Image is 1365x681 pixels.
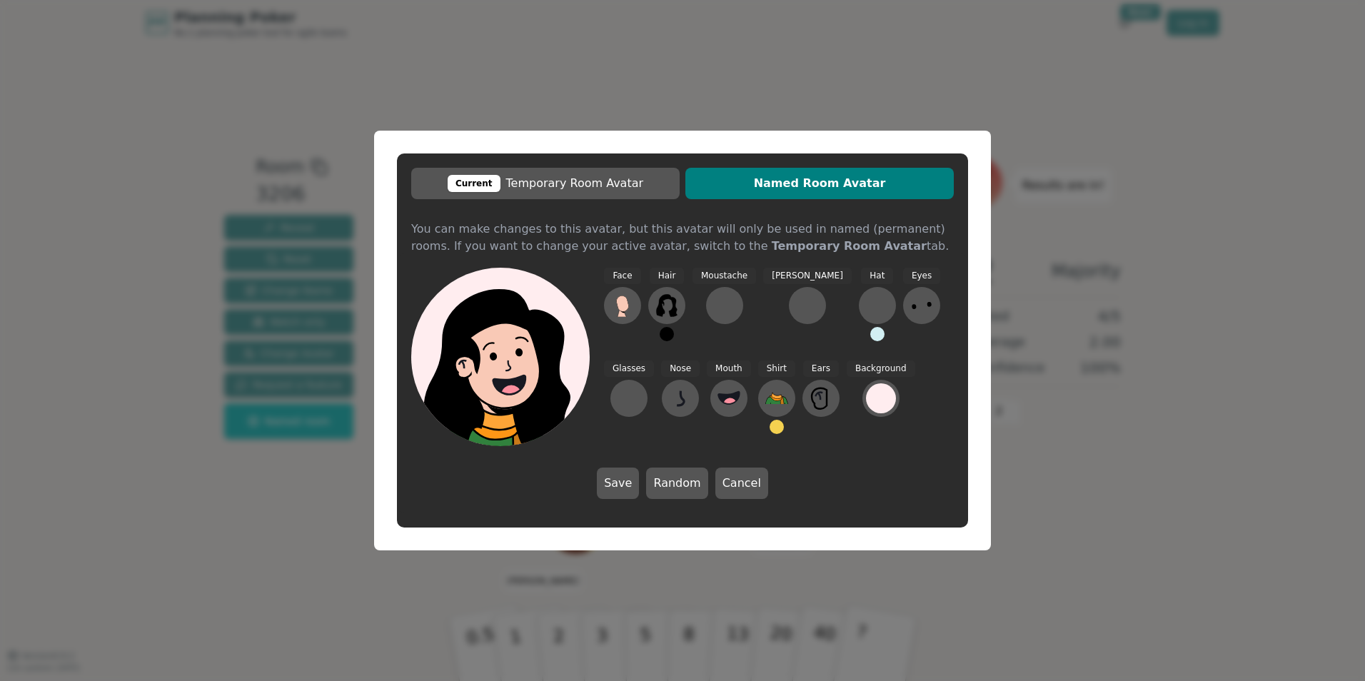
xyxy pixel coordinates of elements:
button: CurrentTemporary Room Avatar [411,168,680,199]
span: Named Room Avatar [692,175,947,192]
div: Current [448,175,500,192]
span: [PERSON_NAME] [763,268,852,284]
button: Named Room Avatar [685,168,954,199]
span: Background [847,360,915,377]
span: Glasses [604,360,654,377]
span: Mouth [707,360,751,377]
button: Save [597,468,639,499]
b: Temporary Room Avatar [772,239,927,253]
span: Hair [650,268,685,284]
span: Moustache [692,268,756,284]
button: Cancel [715,468,768,499]
span: Shirt [758,360,795,377]
span: Eyes [903,268,940,284]
div: You can make changes to this avatar, but this avatar will only be used in named (permanent) rooms... [411,221,954,232]
span: Face [604,268,640,284]
span: Temporary Room Avatar [418,175,673,192]
span: Nose [661,360,700,377]
button: Random [646,468,707,499]
span: Ears [803,360,839,377]
span: Hat [861,268,893,284]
